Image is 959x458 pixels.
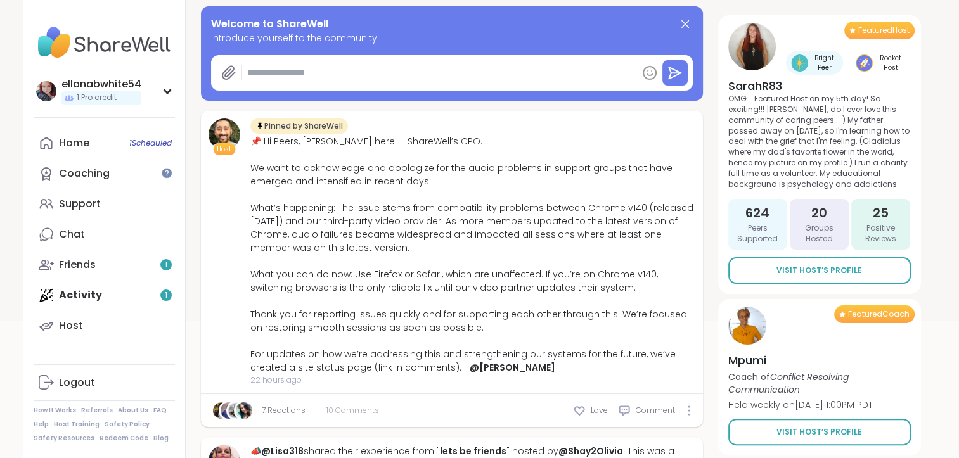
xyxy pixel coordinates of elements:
[165,260,167,270] span: 1
[776,265,862,276] span: Visit Host’s Profile
[59,319,83,333] div: Host
[54,420,100,429] a: Host Training
[728,398,911,411] p: Held weekly on [DATE] 1:00PM PDT
[153,434,169,443] a: Blog
[262,405,306,416] a: 7 Reactions
[228,402,245,419] img: rustyempire
[728,257,911,284] a: Visit Host’s Profile
[211,16,328,32] span: Welcome to ShareWell
[162,168,172,178] iframe: Spotlight
[34,250,175,280] a: Friends1
[118,406,148,415] a: About Us
[59,376,95,390] div: Logout
[250,118,348,134] div: Pinned by ShareWell
[77,92,117,103] span: 1 Pro credit
[745,204,769,222] span: 624
[636,405,675,416] span: Comment
[129,138,172,148] span: 1 Scheduled
[728,371,911,396] p: Coach of
[873,204,889,222] span: 25
[236,402,252,419] img: Sha777
[34,20,175,65] img: ShareWell Nav Logo
[36,81,56,101] img: ellanabwhite54
[811,53,839,72] span: Bright Peer
[211,32,693,45] span: Introduce yourself to the community.
[59,258,96,272] div: Friends
[558,445,623,457] a: @Shay2Olivia
[440,445,506,457] a: lets be friends
[261,445,304,457] a: @Lisa318
[81,406,113,415] a: Referrals
[848,309,910,319] span: Featured Coach
[728,94,911,191] p: OMG... Featured Host on my 5th day! So exciting!!! [PERSON_NAME], do I ever love this community o...
[728,307,766,345] img: Mpumi
[217,144,231,154] span: Host
[591,405,608,416] span: Love
[61,77,141,91] div: ellanabwhite54
[100,434,148,443] a: Redeem Code
[105,420,150,429] a: Safety Policy
[795,223,844,245] span: Groups Hosted
[728,78,911,94] h4: SarahR83
[728,419,911,445] a: Visit Host’s Profile
[209,118,240,150] img: brett
[728,352,911,368] h4: Mpumi
[59,167,110,181] div: Coaching
[728,23,776,70] img: SarahR83
[858,25,910,35] span: Featured Host
[811,204,827,222] span: 20
[213,402,229,419] img: Mana
[791,54,808,72] img: Bright Peer
[153,406,167,415] a: FAQ
[856,54,873,72] img: Rocket Host
[728,371,849,396] i: Conflict Resolving Communication
[34,420,49,429] a: Help
[34,158,175,189] a: Coaching
[59,227,85,241] div: Chat
[34,219,175,250] a: Chat
[470,361,555,374] a: @[PERSON_NAME]
[59,136,89,150] div: Home
[34,434,94,443] a: Safety Resources
[733,223,782,245] span: Peers Supported
[34,310,175,341] a: Host
[34,128,175,158] a: Home1Scheduled
[34,406,76,415] a: How It Works
[326,405,379,416] span: 10 Comments
[856,223,905,245] span: Positive Reviews
[250,374,695,386] span: 22 hours ago
[59,197,101,211] div: Support
[875,53,905,72] span: Rocket Host
[34,367,175,398] a: Logout
[34,189,175,219] a: Support
[776,426,862,438] span: Visit Host’s Profile
[250,135,695,374] div: 📌 Hi Peers, [PERSON_NAME] here — ShareWell’s CPO. We want to acknowledge and apologize for the au...
[221,402,237,419] img: NaAlSi2O6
